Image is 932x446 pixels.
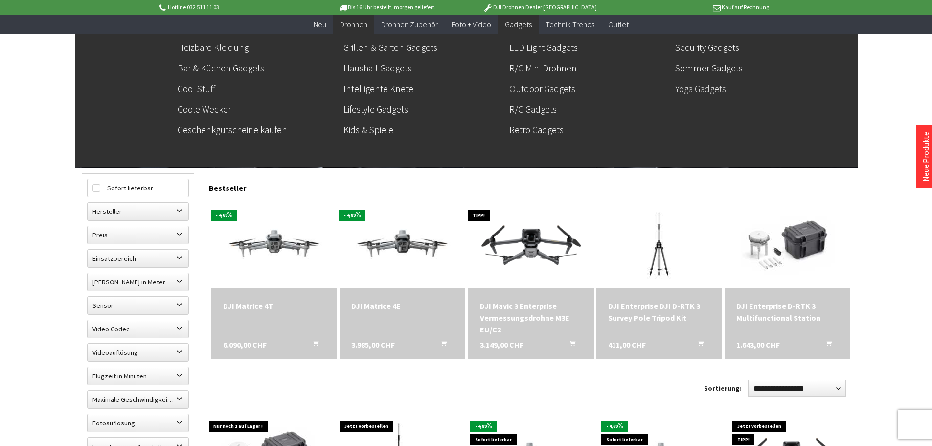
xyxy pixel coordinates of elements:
label: Videoauflösung [88,344,188,361]
a: Yoga Gadgets [675,80,833,97]
label: Video Codec [88,320,188,338]
label: Hersteller [88,203,188,220]
a: Geschenkgutscheine kaufen [178,121,336,138]
a: Heizbare Kleidung [178,39,336,56]
span: Outlet [608,20,629,29]
button: In den Warenkorb [814,339,838,352]
a: R/C Gadgets [509,101,667,117]
button: In den Warenkorb [301,339,324,352]
span: 1.643,00 CHF [736,339,780,351]
img: DJI Enterprise DJI D-RTK 3 Survey Pole Tripod Kit [600,200,718,288]
a: Security Gadgets [675,39,833,56]
label: Sortierung: [704,380,742,396]
span: Technik-Trends [546,20,594,29]
span: Gadgets [505,20,532,29]
label: Sofort lieferbar [88,179,188,197]
a: Haushalt Gadgets [343,60,501,76]
a: DJI Matrice 4E 3.985,00 CHF In den Warenkorb [351,300,454,312]
button: In den Warenkorb [429,339,453,352]
a: DJI Matrice 4T 6.090,00 CHF In den Warenkorb [223,300,325,312]
a: Cool Stuff [178,80,336,97]
div: DJI Matrice 4T [223,300,325,312]
label: Maximale Flughöhe in Meter [88,273,188,291]
a: Neu [307,15,333,35]
a: DJI Mavic 3 Enterprise Vermessungsdrohne M3E EU/C2 3.149,00 CHF In den Warenkorb [480,300,582,335]
a: DJI Enterprise D-RTK 3 Multifunctional Station 1.643,00 CHF In den Warenkorb [736,300,839,324]
p: Bis 16 Uhr bestellt, morgen geliefert. [311,1,463,13]
div: DJI Matrice 4E [351,300,454,312]
span: Drohnen [340,20,367,29]
a: R/C Mini Drohnen [509,60,667,76]
div: DJI Enterprise D-RTK 3 Multifunctional Station [736,300,839,324]
a: DJI Enterprise DJI D-RTK 3 Survey Pole Tripod Kit 411,00 CHF In den Warenkorb [608,300,710,324]
span: Neu [314,20,326,29]
a: Kids & Spiele [343,121,501,138]
a: Drohnen [333,15,374,35]
a: Grillen & Garten Gadgets [343,39,501,56]
a: Lifestyle Gadgets [343,101,501,117]
p: DJI Drohnen Dealer [GEOGRAPHIC_DATA] [463,1,616,13]
a: Outdoor Gadgets [509,80,667,97]
a: LED Light Gadgets [509,39,667,56]
button: In den Warenkorb [686,339,709,352]
img: DJI Enterprise D-RTK 3 Multifunctional Station [729,200,846,288]
a: Foto + Video [445,15,498,35]
label: Fotoauflösung [88,414,188,432]
a: Retro Gadgets [509,121,667,138]
span: Drohnen Zubehör [381,20,438,29]
span: 411,00 CHF [608,339,646,351]
a: Drohnen Zubehör [374,15,445,35]
a: Neue Produkte [921,132,931,182]
button: In den Warenkorb [558,339,581,352]
img: DJI Matrice 4E [340,209,465,280]
span: Foto + Video [452,20,491,29]
a: Bar & Küchen Gadgets [178,60,336,76]
a: Sommer Gadgets [675,60,833,76]
img: DJI Matrice 4T [211,209,337,280]
span: 3.985,00 CHF [351,339,395,351]
label: Preis [88,226,188,244]
div: DJI Mavic 3 Enterprise Vermessungsdrohne M3E EU/C2 [480,300,582,335]
a: Outlet [601,15,636,35]
label: Sensor [88,297,188,314]
label: Maximale Geschwindigkeit in km/h [88,391,188,408]
span: 3.149,00 CHF [480,339,523,351]
div: Bestseller [209,173,851,198]
p: Kauf auf Rechnung [616,1,769,13]
label: Flugzeit in Minuten [88,367,188,385]
img: DJI Mavic 3E [468,209,594,280]
a: Technik-Trends [539,15,601,35]
p: Hotline 032 511 11 03 [158,1,311,13]
a: Gadgets [498,15,539,35]
a: Coole Wecker [178,101,336,117]
div: DJI Enterprise DJI D-RTK 3 Survey Pole Tripod Kit [608,300,710,324]
a: Intelligente Knete [343,80,501,97]
label: Einsatzbereich [88,250,188,267]
span: 6.090,00 CHF [223,339,267,351]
